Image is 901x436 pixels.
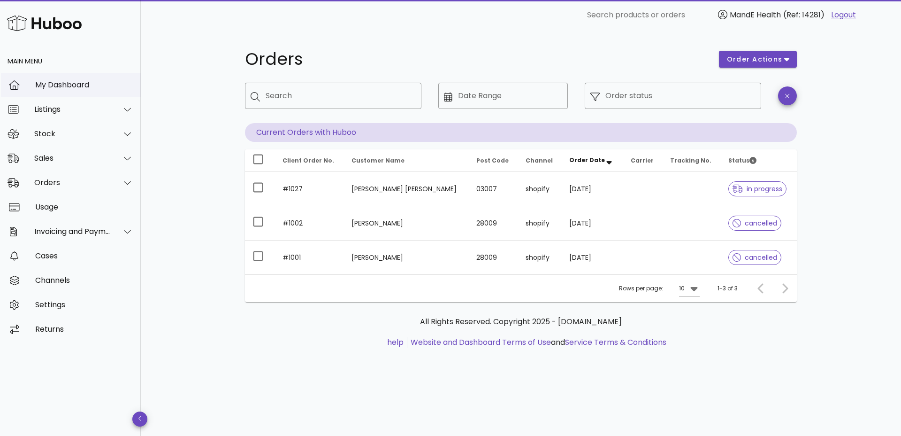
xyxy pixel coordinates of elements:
[730,9,781,20] span: MandE Health
[718,284,738,293] div: 1-3 of 3
[387,337,404,348] a: help
[518,241,562,274] td: shopify
[469,172,518,206] td: 03007
[283,156,334,164] span: Client Order No.
[562,206,623,241] td: [DATE]
[35,202,133,211] div: Usage
[407,337,666,348] li: and
[719,51,797,68] button: order actions
[569,156,605,164] span: Order Date
[783,9,825,20] span: (Ref: 14281)
[34,178,111,187] div: Orders
[469,206,518,241] td: 28009
[344,241,469,274] td: [PERSON_NAME]
[245,51,708,68] h1: Orders
[679,284,685,293] div: 10
[344,172,469,206] td: [PERSON_NAME] [PERSON_NAME]
[275,149,344,172] th: Client Order No.
[623,149,663,172] th: Carrier
[35,300,133,309] div: Settings
[721,149,797,172] th: Status
[562,172,623,206] td: [DATE]
[518,206,562,241] td: shopify
[469,149,518,172] th: Post Code
[35,325,133,334] div: Returns
[670,156,711,164] span: Tracking No.
[34,129,111,138] div: Stock
[34,105,111,114] div: Listings
[733,186,782,192] span: in progress
[34,227,111,236] div: Invoicing and Payments
[733,254,777,261] span: cancelled
[245,123,797,142] p: Current Orders with Huboo
[35,276,133,285] div: Channels
[679,281,700,296] div: 10Rows per page:
[619,275,700,302] div: Rows per page:
[35,251,133,260] div: Cases
[526,156,553,164] span: Channel
[344,149,469,172] th: Customer Name
[275,206,344,241] td: #1002
[275,241,344,274] td: #1001
[831,9,856,21] a: Logout
[565,337,666,348] a: Service Terms & Conditions
[733,220,777,226] span: cancelled
[411,337,551,348] a: Website and Dashboard Terms of Use
[351,156,405,164] span: Customer Name
[663,149,721,172] th: Tracking No.
[728,156,756,164] span: Status
[726,54,783,64] span: order actions
[518,172,562,206] td: shopify
[275,172,344,206] td: #1027
[7,13,82,33] img: Huboo Logo
[35,80,133,89] div: My Dashboard
[562,149,623,172] th: Order Date: Sorted descending. Activate to remove sorting.
[469,241,518,274] td: 28009
[476,156,509,164] span: Post Code
[34,154,111,163] div: Sales
[518,149,562,172] th: Channel
[631,156,654,164] span: Carrier
[252,316,789,327] p: All Rights Reserved. Copyright 2025 - [DOMAIN_NAME]
[344,206,469,241] td: [PERSON_NAME]
[562,241,623,274] td: [DATE]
